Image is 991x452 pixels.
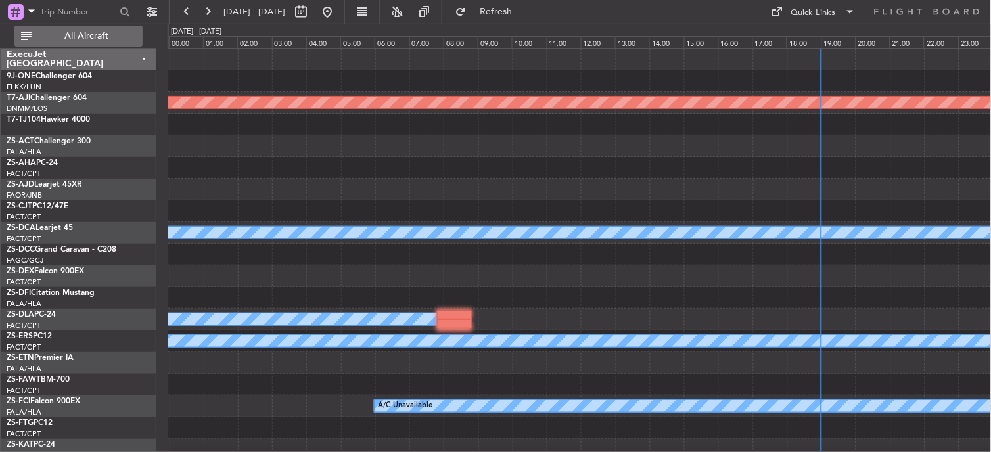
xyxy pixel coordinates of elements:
[237,36,271,48] div: 02:00
[449,1,528,22] button: Refresh
[7,104,47,114] a: DNMM/LOS
[7,376,36,384] span: ZS-FAW
[7,212,41,222] a: FACT/CPT
[306,36,340,48] div: 04:00
[547,36,581,48] div: 11:00
[7,419,34,427] span: ZS-FTG
[7,397,80,405] a: ZS-FCIFalcon 900EX
[7,72,92,80] a: 9J-ONEChallenger 604
[7,181,34,189] span: ZS-AJD
[7,441,55,449] a: ZS-KATPC-24
[7,82,41,92] a: FLKK/LUN
[7,441,34,449] span: ZS-KAT
[7,256,43,265] a: FAGC/GCJ
[7,364,41,374] a: FALA/HLA
[7,116,90,124] a: T7-TJ104Hawker 4000
[7,202,68,210] a: ZS-CJTPC12/47E
[7,321,41,330] a: FACT/CPT
[7,147,41,157] a: FALA/HLA
[340,36,375,48] div: 05:00
[7,246,116,254] a: ZS-DCCGrand Caravan - C208
[821,36,856,48] div: 19:00
[34,32,139,41] span: All Aircraft
[512,36,546,48] div: 10:00
[7,354,74,362] a: ZS-ETNPremier IA
[7,332,33,340] span: ZS-ERS
[7,311,56,319] a: ZS-DLAPC-24
[615,36,649,48] div: 13:00
[7,159,36,167] span: ZS-AHA
[7,332,52,340] a: ZS-ERSPC12
[7,181,82,189] a: ZS-AJDLearjet 45XR
[7,429,41,439] a: FACT/CPT
[7,419,53,427] a: ZS-FTGPC12
[7,397,30,405] span: ZS-FCI
[7,246,35,254] span: ZS-DCC
[7,407,41,417] a: FALA/HLA
[7,234,41,244] a: FACT/CPT
[7,354,34,362] span: ZS-ETN
[223,6,285,18] span: [DATE] - [DATE]
[752,36,787,48] div: 17:00
[169,36,203,48] div: 00:00
[7,94,30,102] span: T7-AJI
[765,1,862,22] button: Quick Links
[272,36,306,48] div: 03:00
[7,72,35,80] span: 9J-ONE
[7,267,34,275] span: ZS-DEX
[7,299,41,309] a: FALA/HLA
[7,169,41,179] a: FACT/CPT
[7,289,95,297] a: ZS-DFICitation Mustang
[7,137,34,145] span: ZS-ACT
[7,224,35,232] span: ZS-DCA
[7,116,41,124] span: T7-TJ104
[40,2,116,22] input: Trip Number
[469,7,524,16] span: Refresh
[7,311,34,319] span: ZS-DLA
[7,202,32,210] span: ZS-CJT
[171,26,221,37] div: [DATE] - [DATE]
[375,36,409,48] div: 06:00
[478,36,512,48] div: 09:00
[7,224,73,232] a: ZS-DCALearjet 45
[378,396,432,416] div: A/C Unavailable
[890,36,924,48] div: 21:00
[203,36,237,48] div: 01:00
[581,36,615,48] div: 12:00
[14,26,143,47] button: All Aircraft
[7,386,41,395] a: FACT/CPT
[7,191,42,200] a: FAOR/JNB
[684,36,718,48] div: 15:00
[7,94,87,102] a: T7-AJIChallenger 604
[7,267,84,275] a: ZS-DEXFalcon 900EX
[7,376,70,384] a: ZS-FAWTBM-700
[409,36,444,48] div: 07:00
[791,7,836,20] div: Quick Links
[787,36,821,48] div: 18:00
[7,277,41,287] a: FACT/CPT
[7,137,91,145] a: ZS-ACTChallenger 300
[718,36,752,48] div: 16:00
[7,289,31,297] span: ZS-DFI
[649,36,683,48] div: 14:00
[7,159,58,167] a: ZS-AHAPC-24
[856,36,890,48] div: 20:00
[7,342,41,352] a: FACT/CPT
[924,36,958,48] div: 22:00
[444,36,478,48] div: 08:00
